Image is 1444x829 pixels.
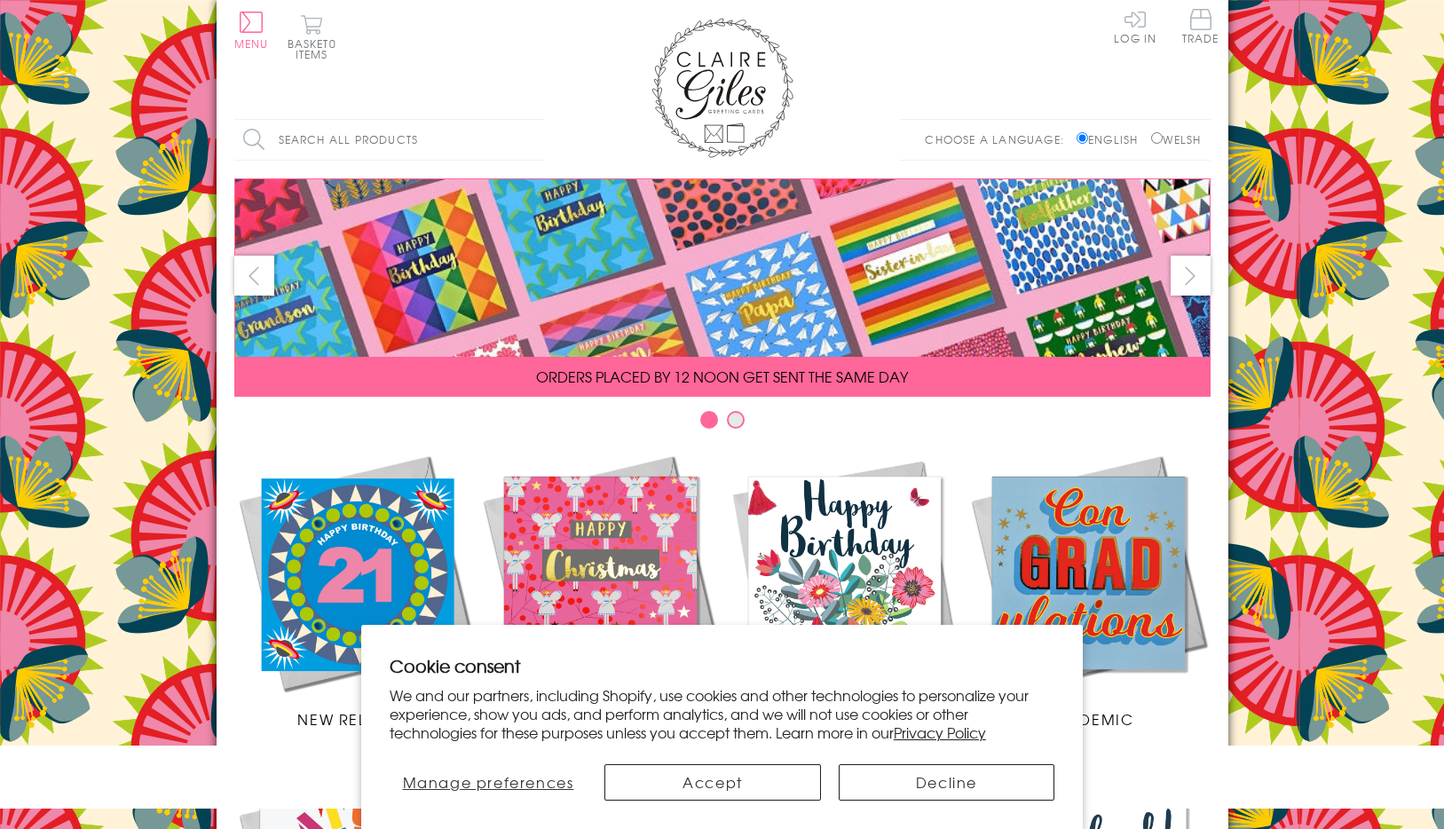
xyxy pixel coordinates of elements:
[1182,9,1219,47] a: Trade
[1043,708,1134,730] span: Academic
[478,451,722,730] a: Christmas
[536,366,908,387] span: ORDERS PLACED BY 12 NOON GET SENT THE SAME DAY
[234,120,545,160] input: Search all products
[925,131,1073,147] p: Choose a language:
[390,686,1055,741] p: We and our partners, including Shopify, use cookies and other technologies to personalize your ex...
[527,120,545,160] input: Search
[234,256,274,296] button: prev
[839,764,1055,801] button: Decline
[651,18,793,158] img: Claire Giles Greetings Cards
[967,451,1211,730] a: Academic
[1077,132,1088,144] input: English
[1151,131,1202,147] label: Welsh
[1171,256,1211,296] button: next
[234,410,1211,438] div: Carousel Pagination
[296,36,336,62] span: 0 items
[234,12,269,49] button: Menu
[288,14,336,59] button: Basket0 items
[390,764,587,801] button: Manage preferences
[234,36,269,51] span: Menu
[604,764,821,801] button: Accept
[234,451,478,730] a: New Releases
[700,411,718,429] button: Carousel Page 1 (Current Slide)
[390,653,1055,678] h2: Cookie consent
[1182,9,1219,43] span: Trade
[727,411,745,429] button: Carousel Page 2
[1151,132,1163,144] input: Welsh
[894,722,986,743] a: Privacy Policy
[1114,9,1156,43] a: Log In
[1077,131,1147,147] label: English
[722,451,967,730] a: Birthdays
[403,771,574,793] span: Manage preferences
[297,708,414,730] span: New Releases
